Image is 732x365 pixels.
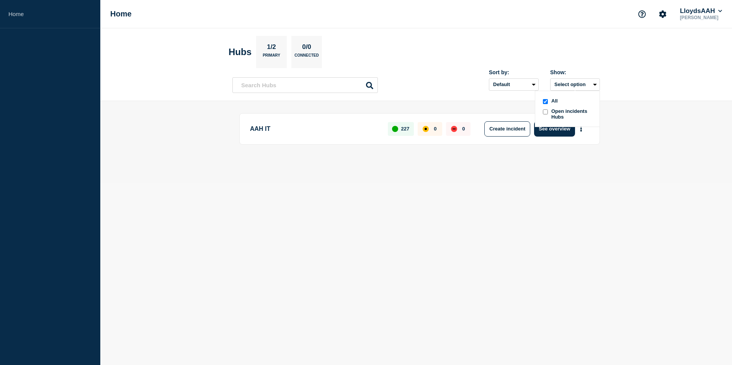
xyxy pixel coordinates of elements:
button: LloydsAAH [678,7,724,15]
h2: Hubs [229,47,252,57]
div: Show: [550,69,600,75]
span: Open incidents Hubs [551,108,593,120]
p: 0 [462,126,465,132]
h1: Home [110,10,132,18]
p: 1/2 [264,43,279,53]
select: Sort by [489,78,539,91]
input: Search Hubs [232,77,378,93]
button: See overview [534,121,575,137]
button: Account settings [655,6,671,22]
input: all checkbox [543,99,548,104]
div: affected [423,126,429,132]
p: [PERSON_NAME] [678,15,724,20]
button: Support [634,6,650,22]
button: Select optionall checkboxAllopenIncidentsHubs checkboxOpen incidents Hubs [550,78,600,91]
p: 0 [434,126,436,132]
div: down [451,126,457,132]
input: openIncidentsHubs checkbox [543,109,548,114]
p: AAH IT [250,121,379,137]
div: Sort by: [489,69,539,75]
p: Connected [294,53,319,61]
button: Create incident [484,121,530,137]
div: up [392,126,398,132]
p: 0/0 [299,43,314,53]
p: Primary [263,53,280,61]
p: 227 [401,126,410,132]
span: All [551,98,558,105]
